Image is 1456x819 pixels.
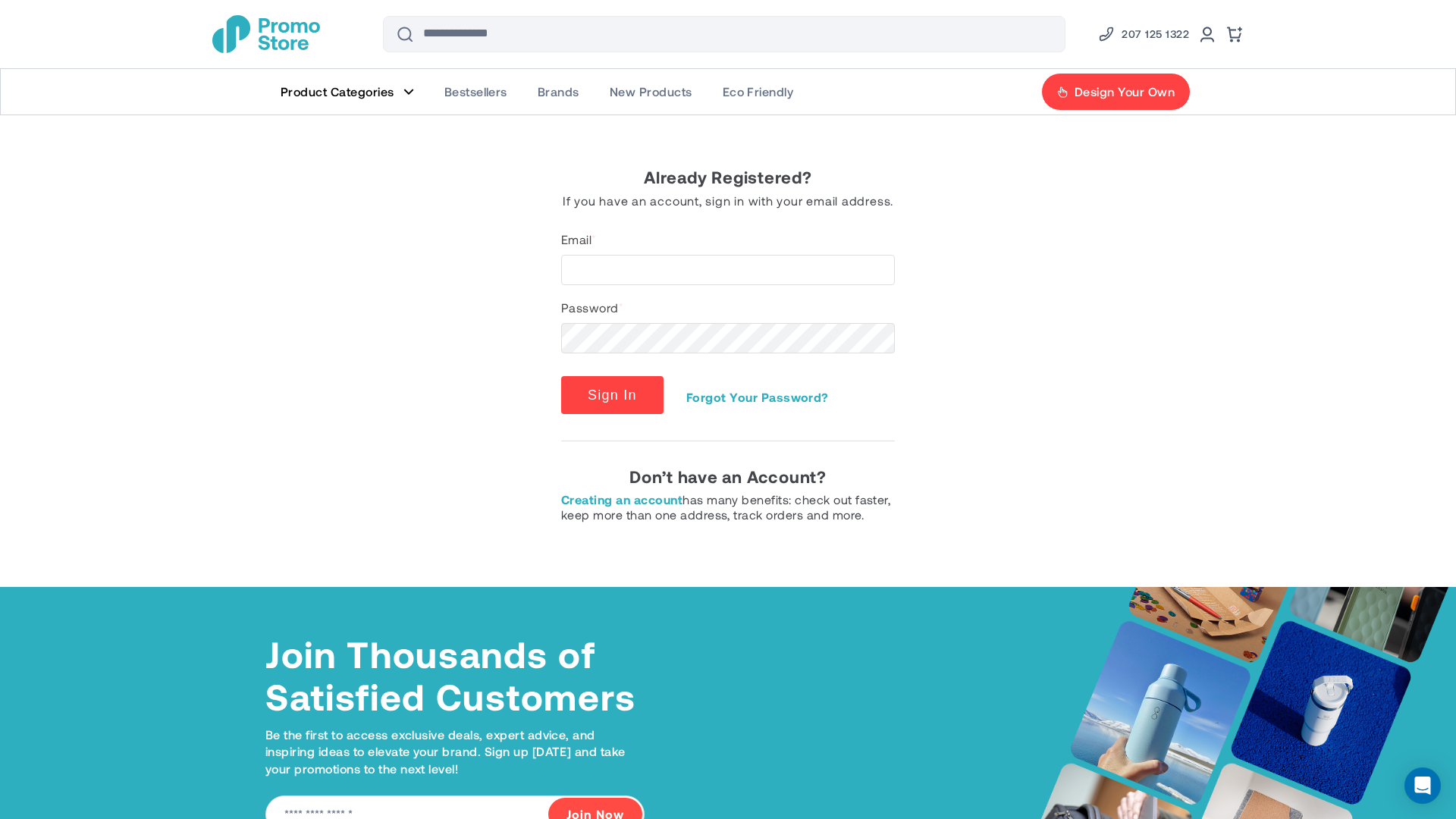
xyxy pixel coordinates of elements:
span: If you have an account, sign in with your email address. [561,193,895,209]
a: Brands [522,69,595,115]
label: Email [561,232,597,247]
button: Sign In [561,376,664,414]
div: has many benefits: check out faster, keep more than one address, track orders and more. [561,492,895,522]
span: New Products [610,84,692,99]
h4: Join Thousands of Satisfied Customers [265,632,645,717]
a: Design Your Own [1041,73,1191,111]
a: Phone [1097,25,1189,43]
span: Brands [538,84,579,99]
a: store logo [212,15,320,53]
div: Open Intercom Messenger [1404,767,1441,804]
p: Be the first to access exclusive deals, expert advice, and inspiring ideas to elevate your brand.... [265,726,645,777]
a: Create an account [561,492,682,507]
span: Bestsellers [444,84,507,99]
span: Design Your Own [1075,84,1175,99]
span: Already Registered? [644,167,812,187]
span: Don’t have an Account? [629,466,827,486]
a: Bestsellers [429,69,522,115]
span: Product Categories [281,84,394,99]
span: Eco Friendly [723,84,794,99]
button: Search [387,16,423,52]
a: Eco Friendly [708,69,809,115]
img: Promotional Merchandise [212,15,320,53]
label: Password [561,300,623,315]
a: New Products [595,69,708,115]
a: Product Categories [265,69,429,115]
span: 207 125 1322 [1122,25,1189,43]
a: Forgot Your Password? [686,390,829,405]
